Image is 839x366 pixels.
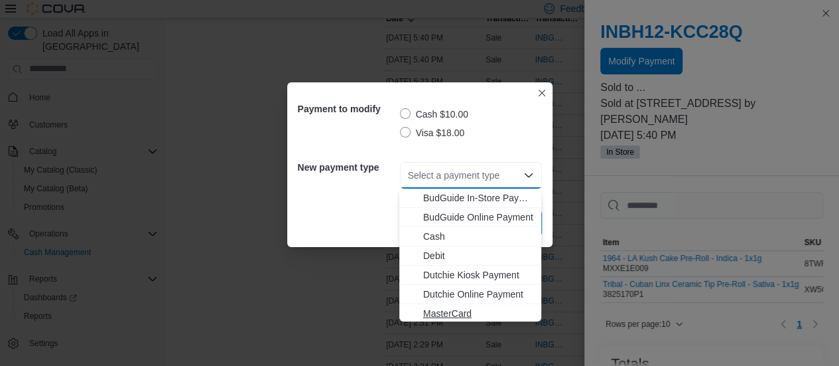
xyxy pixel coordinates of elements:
[423,230,533,243] span: Cash
[423,288,533,301] span: Dutchie Online Payment
[423,249,533,262] span: Debit
[399,189,541,343] div: Choose from the following options
[399,304,541,323] button: MasterCard
[298,96,397,122] h5: Payment to modify
[399,189,541,208] button: BudGuide In-Store Payment
[399,208,541,227] button: BudGuide Online Payment
[423,307,533,320] span: MasterCard
[534,85,550,101] button: Closes this modal window
[408,167,409,183] input: Accessible screen reader label
[423,191,533,205] span: BudGuide In-Store Payment
[399,266,541,285] button: Dutchie Kiosk Payment
[523,170,534,181] button: Close list of options
[399,285,541,304] button: Dutchie Online Payment
[423,268,533,282] span: Dutchie Kiosk Payment
[400,106,468,122] label: Cash $10.00
[400,125,465,141] label: Visa $18.00
[423,211,533,224] span: BudGuide Online Payment
[399,227,541,246] button: Cash
[399,246,541,266] button: Debit
[298,154,397,181] h5: New payment type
